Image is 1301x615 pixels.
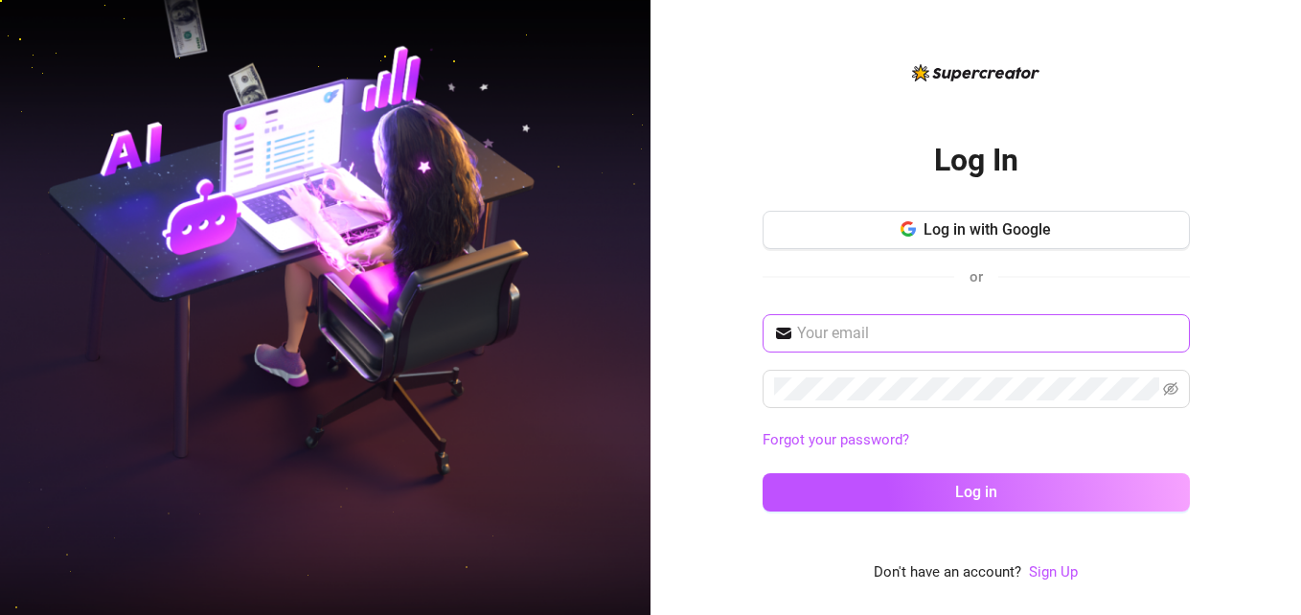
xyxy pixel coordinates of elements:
a: Sign Up [1029,561,1078,584]
span: Log in [955,483,997,501]
button: Log in with Google [763,211,1190,249]
img: logo-BBDzfeDw.svg [912,64,1039,81]
span: Don't have an account? [874,561,1021,584]
span: eye-invisible [1163,381,1178,397]
h2: Log In [934,141,1018,180]
span: Log in with Google [924,220,1051,239]
a: Forgot your password? [763,431,909,448]
button: Log in [763,473,1190,512]
input: Your email [797,322,1178,345]
a: Forgot your password? [763,429,1190,452]
span: or [970,268,983,285]
a: Sign Up [1029,563,1078,581]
